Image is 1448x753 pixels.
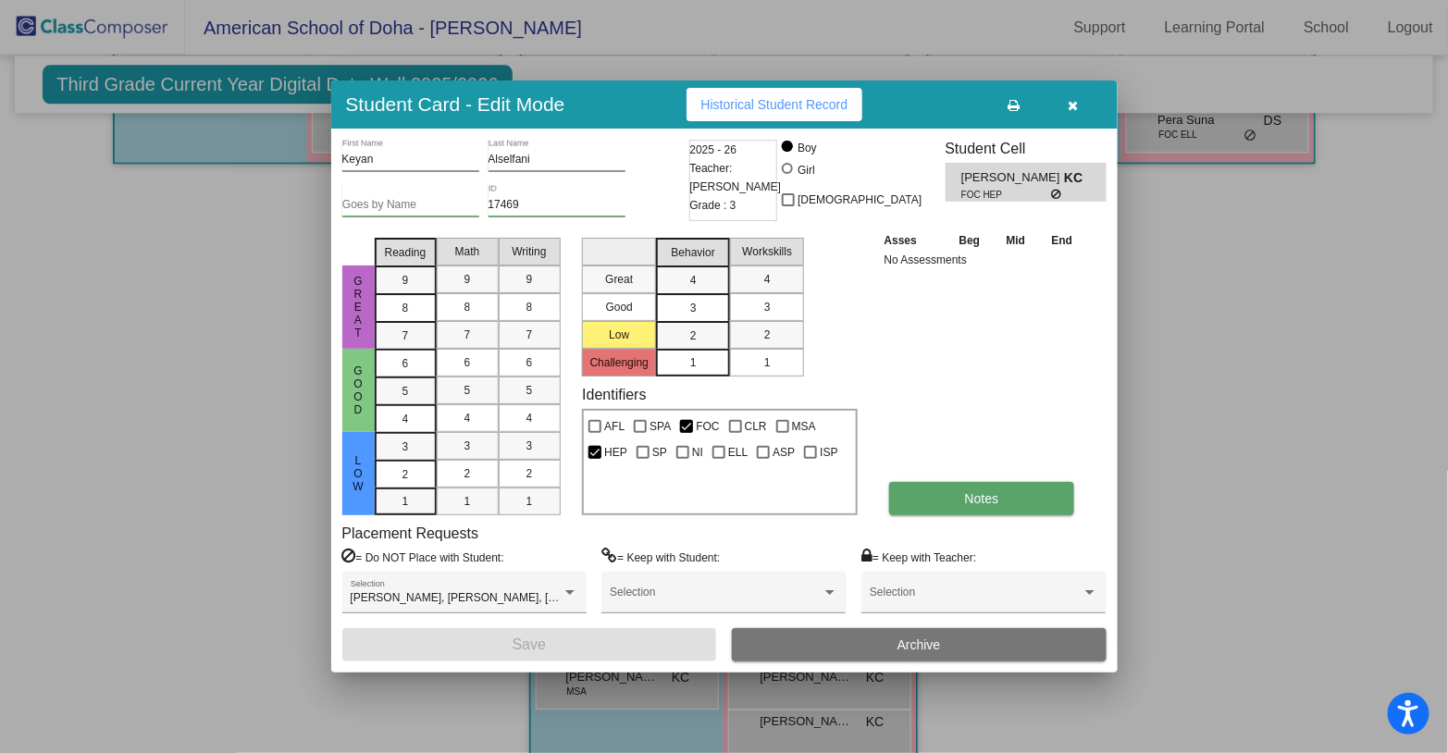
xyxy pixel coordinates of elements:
[512,243,546,260] span: Writing
[1064,168,1090,188] span: KC
[797,162,815,179] div: Girl
[526,271,533,288] span: 9
[650,415,671,438] span: SPA
[342,199,479,212] input: goes by name
[526,382,533,399] span: 5
[526,493,533,510] span: 1
[342,525,479,542] label: Placement Requests
[692,441,703,463] span: NI
[690,196,736,215] span: Grade : 3
[690,300,697,316] span: 3
[464,354,471,371] span: 6
[773,441,795,463] span: ASP
[350,275,366,339] span: Great
[690,159,782,196] span: Teacher: [PERSON_NAME]
[350,364,366,416] span: Good
[687,88,863,121] button: Historical Student Record
[897,637,941,652] span: Archive
[464,327,471,343] span: 7
[764,271,771,288] span: 4
[455,243,480,260] span: Math
[946,140,1107,157] h3: Student Cell
[961,168,1064,188] span: [PERSON_NAME]
[652,441,667,463] span: SP
[402,272,409,289] span: 9
[797,140,817,156] div: Boy
[672,244,715,261] span: Behavior
[526,299,533,315] span: 8
[764,327,771,343] span: 2
[464,382,471,399] span: 5
[861,548,976,566] label: = Keep with Teacher:
[402,438,409,455] span: 3
[742,243,792,260] span: Workskills
[701,97,848,112] span: Historical Student Record
[792,415,816,438] span: MSA
[350,454,366,493] span: Low
[464,271,471,288] span: 9
[402,411,409,427] span: 4
[402,300,409,316] span: 8
[464,410,471,426] span: 4
[728,441,748,463] span: ELL
[526,410,533,426] span: 4
[402,327,409,344] span: 7
[820,441,837,463] span: ISP
[745,415,767,438] span: CLR
[402,355,409,372] span: 6
[732,628,1107,661] button: Archive
[342,628,717,661] button: Save
[798,189,922,211] span: [DEMOGRAPHIC_DATA]
[526,327,533,343] span: 7
[385,244,427,261] span: Reading
[402,466,409,483] span: 2
[526,465,533,482] span: 2
[946,230,994,251] th: Beg
[582,386,646,403] label: Identifiers
[464,493,471,510] span: 1
[880,251,1086,269] td: No Assessments
[1038,230,1086,251] th: End
[889,482,1075,515] button: Notes
[764,299,771,315] span: 3
[601,548,720,566] label: = Keep with Student:
[696,415,719,438] span: FOC
[402,493,409,510] span: 1
[961,188,1051,202] span: FOC HEP
[489,199,625,212] input: Enter ID
[464,299,471,315] span: 8
[690,141,737,159] span: 2025 - 26
[342,548,504,566] label: = Do NOT Place with Student:
[526,438,533,454] span: 3
[690,354,697,371] span: 1
[351,591,1037,604] span: [PERSON_NAME], [PERSON_NAME], [PERSON_NAME] El [PERSON_NAME], [PERSON_NAME], [PERSON_NAME], [PERS...
[690,272,697,289] span: 4
[464,465,471,482] span: 2
[880,230,947,251] th: Asses
[690,327,697,344] span: 2
[402,383,409,400] span: 5
[965,491,999,506] span: Notes
[346,93,565,116] h3: Student Card - Edit Mode
[464,438,471,454] span: 3
[513,636,546,652] span: Save
[526,354,533,371] span: 6
[994,230,1038,251] th: Mid
[764,354,771,371] span: 1
[604,441,627,463] span: HEP
[604,415,625,438] span: AFL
